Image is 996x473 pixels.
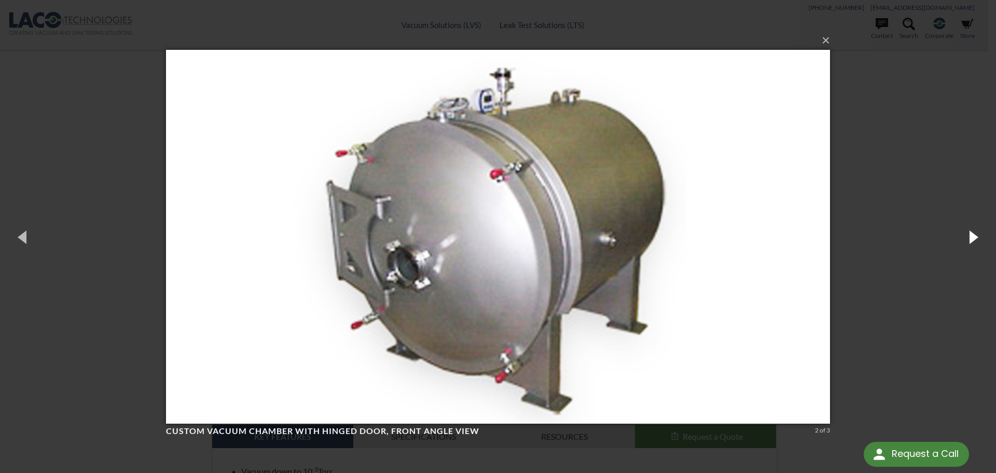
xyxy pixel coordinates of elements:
[871,446,888,463] img: round button
[815,426,830,435] div: 2 of 3
[166,29,830,444] img: Custom Vacuum Chamber with Hinged Door, front angle view
[864,442,969,467] div: Request a Call
[949,208,996,265] button: Next (Right arrow key)
[892,442,959,466] div: Request a Call
[169,29,833,52] button: ×
[166,426,811,437] h4: Custom Vacuum Chamber with Hinged Door, front angle view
